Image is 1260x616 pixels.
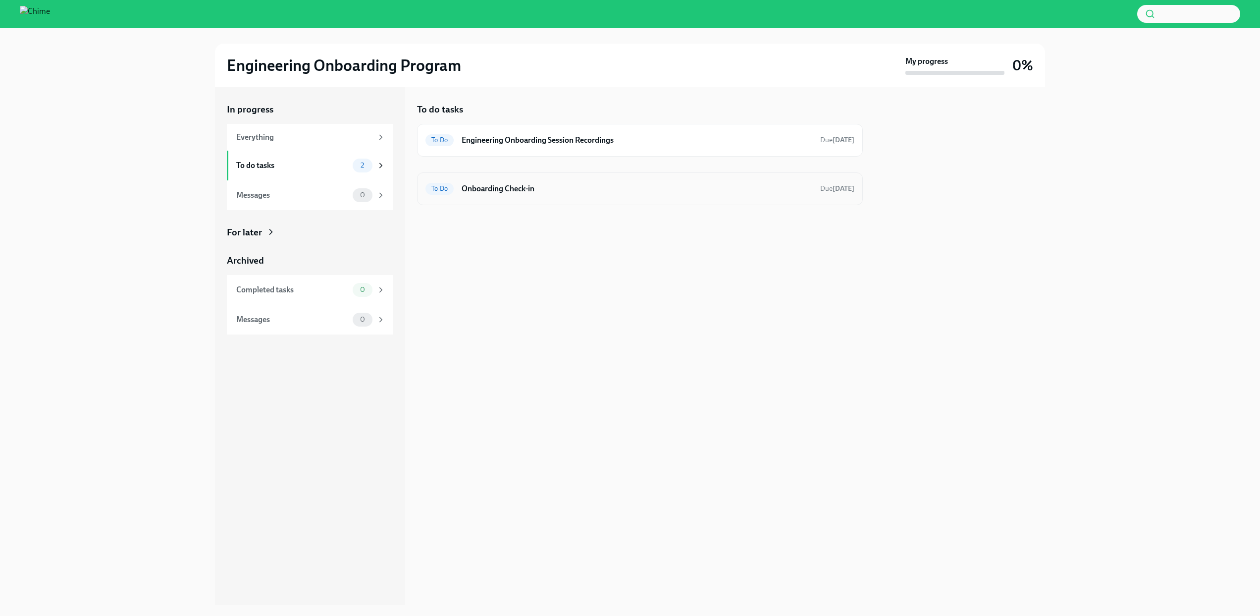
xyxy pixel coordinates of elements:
span: Due [820,136,854,144]
div: To do tasks [236,160,349,171]
div: Messages [236,190,349,201]
span: 0 [354,191,371,199]
h2: Engineering Onboarding Program [227,56,461,75]
a: Archived [227,254,393,267]
h6: Engineering Onboarding Session Recordings [462,135,812,146]
span: 0 [354,286,371,293]
a: To DoOnboarding Check-inDue[DATE] [425,181,854,197]
h3: 0% [1012,56,1033,74]
div: For later [227,226,262,239]
img: Chime [20,6,50,22]
span: To Do [425,185,454,192]
span: 0 [354,316,371,323]
div: Messages [236,314,349,325]
a: Messages0 [227,180,393,210]
a: To do tasks2 [227,151,393,180]
span: To Do [425,136,454,144]
span: October 9th, 2025 13:00 [820,184,854,193]
strong: [DATE] [833,136,854,144]
h6: Onboarding Check-in [462,183,812,194]
strong: [DATE] [833,184,854,193]
h5: To do tasks [417,103,463,116]
span: Due [820,184,854,193]
a: Messages0 [227,305,393,335]
a: In progress [227,103,393,116]
div: Everything [236,132,372,143]
div: Completed tasks [236,284,349,295]
a: To DoEngineering Onboarding Session RecordingsDue[DATE] [425,132,854,148]
span: 2 [355,162,370,169]
span: November 2nd, 2025 19:00 [820,135,854,145]
strong: My progress [905,56,948,67]
a: Completed tasks0 [227,275,393,305]
a: For later [227,226,393,239]
a: Everything [227,124,393,151]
